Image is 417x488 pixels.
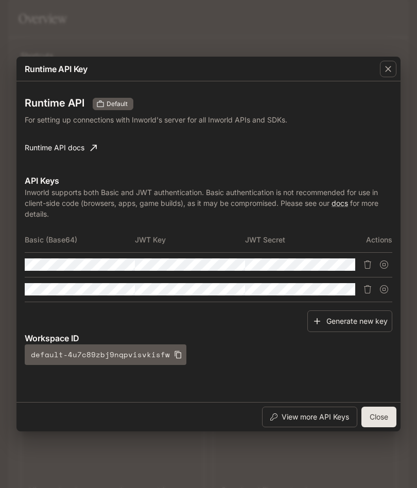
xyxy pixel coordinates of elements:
[25,228,135,252] th: Basic (Base64)
[25,98,84,108] h3: Runtime API
[376,256,392,273] button: Suspend API key
[359,281,376,298] button: Delete API key
[25,344,186,365] button: default-4u7c89zbj9nqpvisvkisfw
[359,256,376,273] button: Delete API key
[25,63,88,75] p: Runtime API Key
[25,187,392,219] p: Inworld supports both Basic and JWT authentication. Basic authentication is not recommended for u...
[21,137,101,158] a: Runtime API docs
[102,99,132,109] span: Default
[135,228,245,252] th: JWT Key
[332,199,348,207] a: docs
[262,407,357,427] button: View more API Keys
[245,228,355,252] th: JWT Secret
[356,228,392,252] th: Actions
[25,114,294,125] p: For setting up connections with Inworld's server for all Inworld APIs and SDKs.
[93,98,133,110] div: These keys will apply to your current workspace only
[25,332,392,344] p: Workspace ID
[376,281,392,298] button: Suspend API key
[307,310,392,333] button: Generate new key
[25,175,392,187] p: API Keys
[361,407,396,427] button: Close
